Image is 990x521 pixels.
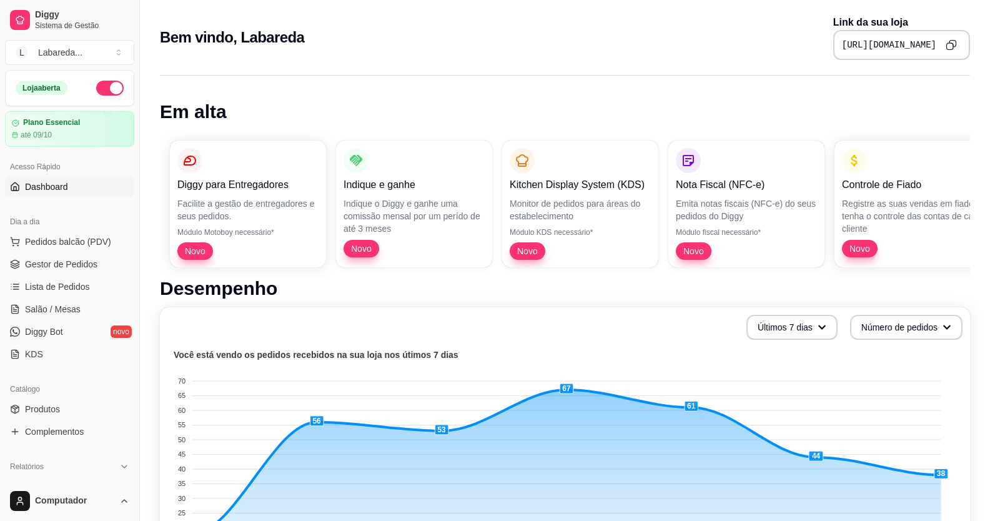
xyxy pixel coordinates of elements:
span: KDS [25,348,43,360]
button: Últimos 7 dias [746,315,838,340]
p: Indique e ganhe [344,177,485,192]
a: Relatórios de vendas [5,477,134,497]
a: Salão / Mesas [5,299,134,319]
span: Novo [678,245,709,257]
span: Novo [512,245,543,257]
tspan: 35 [178,480,186,487]
p: Nota Fiscal (NFC-e) [676,177,817,192]
a: Dashboard [5,177,134,197]
button: Copy to clipboard [941,35,961,55]
span: Relatórios de vendas [25,480,107,493]
p: Facilite a gestão de entregadores e seus pedidos. [177,197,319,222]
div: Dia a dia [5,212,134,232]
article: Plano Essencial [23,118,80,127]
button: Nota Fiscal (NFC-e)Emita notas fiscais (NFC-e) do seus pedidos do DiggyMódulo fiscal necessário*Novo [668,141,824,267]
tspan: 25 [178,509,186,517]
span: Diggy [35,9,129,21]
text: Você está vendo os pedidos recebidos na sua loja nos útimos 7 dias [174,350,458,360]
p: Indique o Diggy e ganhe uma comissão mensal por um perído de até 3 meses [344,197,485,235]
a: Diggy Botnovo [5,322,134,342]
p: Módulo KDS necessário* [510,227,651,237]
button: Select a team [5,40,134,65]
button: Número de pedidos [850,315,963,340]
p: Diggy para Entregadores [177,177,319,192]
a: Lista de Pedidos [5,277,134,297]
div: Catálogo [5,379,134,399]
a: Plano Essencialaté 09/10 [5,111,134,147]
button: Indique e ganheIndique o Diggy e ganhe uma comissão mensal por um perído de até 3 mesesNovo [336,141,492,267]
tspan: 50 [178,436,186,444]
p: Controle de Fiado [842,177,983,192]
span: Novo [844,242,875,255]
tspan: 45 [178,450,186,458]
button: Computador [5,486,134,516]
button: Pedidos balcão (PDV) [5,232,134,252]
span: L [16,46,28,59]
a: Gestor de Pedidos [5,254,134,274]
h1: Em alta [160,101,970,123]
tspan: 70 [178,377,186,385]
p: Kitchen Display System (KDS) [510,177,651,192]
pre: [URL][DOMAIN_NAME] [842,39,936,51]
a: DiggySistema de Gestão [5,5,134,35]
span: Novo [346,242,377,255]
span: Salão / Mesas [25,303,81,315]
a: Complementos [5,422,134,442]
tspan: 40 [178,465,186,473]
span: Pedidos balcão (PDV) [25,236,111,248]
h1: Desempenho [160,277,970,300]
p: Módulo fiscal necessário* [676,227,817,237]
p: Monitor de pedidos para áreas do estabelecimento [510,197,651,222]
span: Complementos [25,425,84,438]
button: Kitchen Display System (KDS)Monitor de pedidos para áreas do estabelecimentoMódulo KDS necessário... [502,141,658,267]
span: Produtos [25,403,60,415]
button: Alterar Status [96,81,124,96]
div: Acesso Rápido [5,157,134,177]
tspan: 65 [178,392,186,399]
p: Emita notas fiscais (NFC-e) do seus pedidos do Diggy [676,197,817,222]
p: Registre as suas vendas em fiado e tenha o controle das contas de cada cliente [842,197,983,235]
tspan: 30 [178,495,186,502]
p: Link da sua loja [833,15,970,30]
a: Produtos [5,399,134,419]
article: até 09/10 [21,130,52,140]
span: Novo [180,245,210,257]
p: Módulo Motoboy necessário* [177,227,319,237]
tspan: 60 [178,407,186,414]
span: Lista de Pedidos [25,280,90,293]
div: Labareda ... [38,46,82,59]
span: Dashboard [25,181,68,193]
tspan: 55 [178,421,186,429]
span: Relatórios [10,462,44,472]
span: Sistema de Gestão [35,21,129,31]
div: Loja aberta [16,81,67,95]
button: Diggy para EntregadoresFacilite a gestão de entregadores e seus pedidos.Módulo Motoboy necessário... [170,141,326,267]
span: Computador [35,495,114,507]
h2: Bem vindo, Labareda [160,27,304,47]
span: Diggy Bot [25,325,63,338]
span: Gestor de Pedidos [25,258,97,270]
a: KDS [5,344,134,364]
